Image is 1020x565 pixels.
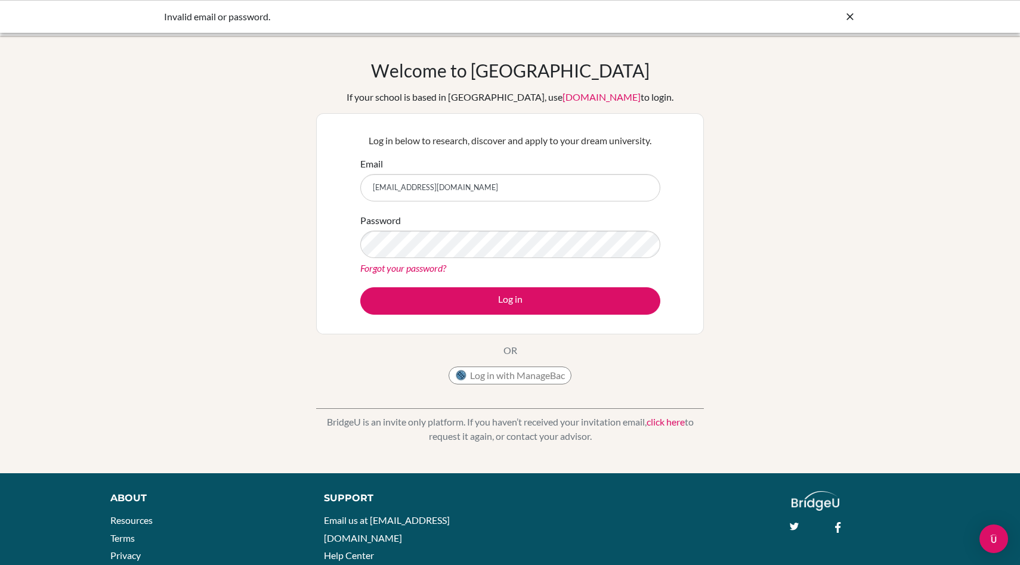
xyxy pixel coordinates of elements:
a: [DOMAIN_NAME] [562,91,641,103]
a: click here [647,416,685,427]
h1: Welcome to [GEOGRAPHIC_DATA] [371,60,650,81]
div: About [110,491,297,505]
img: logo_white@2x-f4f0deed5e89b7ecb1c2cc34c3e3d731f90f0f143d5ea2071677605dd97b5244.png [792,491,840,511]
label: Password [360,213,401,228]
p: BridgeU is an invite only platform. If you haven’t received your invitation email, to request it ... [316,415,704,443]
a: Email us at [EMAIL_ADDRESS][DOMAIN_NAME] [324,514,450,544]
button: Log in with ManageBac [449,367,571,384]
p: OR [503,343,517,358]
a: Terms [110,532,135,544]
div: Invalid email or password. [164,10,677,24]
div: If your school is based in [GEOGRAPHIC_DATA], use to login. [347,90,673,104]
label: Email [360,157,383,171]
div: Open Intercom Messenger [979,524,1008,553]
button: Log in [360,287,660,315]
a: Privacy [110,550,141,561]
a: Forgot your password? [360,262,446,274]
p: Log in below to research, discover and apply to your dream university. [360,134,660,148]
div: Support [324,491,497,505]
a: Resources [110,514,153,526]
a: Help Center [324,550,374,561]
